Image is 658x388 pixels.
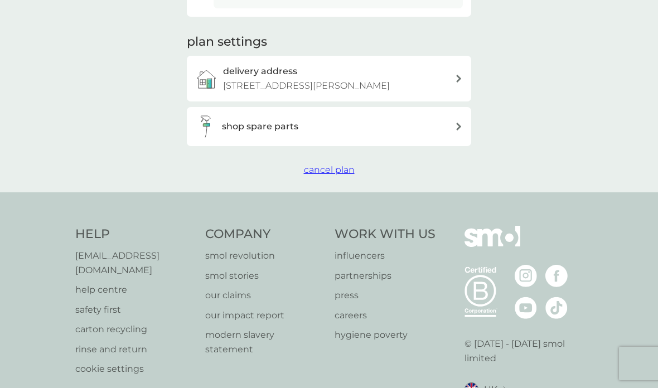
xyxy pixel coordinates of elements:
a: influencers [335,249,436,263]
img: visit the smol Tiktok page [545,297,568,319]
button: cancel plan [304,163,355,177]
p: © [DATE] - [DATE] smol limited [465,337,583,365]
a: carton recycling [75,322,194,337]
a: help centre [75,283,194,297]
a: partnerships [335,269,436,283]
img: visit the smol Instagram page [515,265,537,287]
a: modern slavery statement [205,328,324,356]
a: safety first [75,303,194,317]
img: visit the smol Youtube page [515,297,537,319]
a: our impact report [205,308,324,323]
a: rinse and return [75,342,194,357]
a: smol revolution [205,249,324,263]
h3: shop spare parts [222,119,298,134]
h4: Work With Us [335,226,436,243]
h4: Company [205,226,324,243]
span: cancel plan [304,164,355,175]
h2: plan settings [187,33,267,51]
h3: delivery address [223,64,297,79]
a: press [335,288,436,303]
a: our claims [205,288,324,303]
a: cookie settings [75,362,194,376]
p: [STREET_ADDRESS][PERSON_NAME] [223,79,390,93]
img: visit the smol Facebook page [545,265,568,287]
a: delivery address[STREET_ADDRESS][PERSON_NAME] [187,56,471,101]
a: [EMAIL_ADDRESS][DOMAIN_NAME] [75,249,194,277]
button: shop spare parts [187,107,471,146]
a: smol stories [205,269,324,283]
a: careers [335,308,436,323]
a: hygiene poverty [335,328,436,342]
h4: Help [75,226,194,243]
img: smol [465,226,520,264]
